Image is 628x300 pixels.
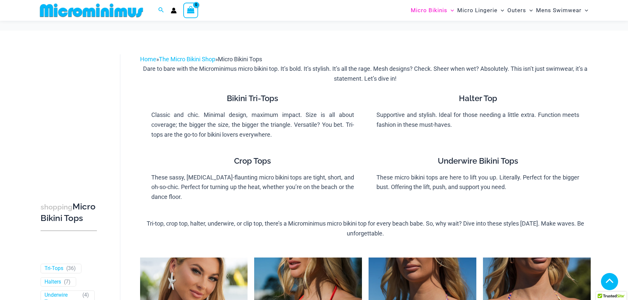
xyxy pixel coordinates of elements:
[582,2,588,19] span: Menu Toggle
[140,64,591,83] p: Dare to bare with the Microminimus micro bikini top. It’s bold. It’s stylish. It’s all the rage. ...
[151,156,354,166] h4: Crop Tops
[68,265,74,271] span: 36
[447,2,454,19] span: Menu Toggle
[37,3,146,18] img: MM SHOP LOGO FLAT
[218,56,262,63] span: Micro Bikini Tops
[45,279,61,286] a: Halters
[183,3,198,18] a: View Shopping Cart, empty
[140,219,591,238] p: Tri-top, crop top, halter, underwire, or clip top, there’s a Microminimus micro bikini top for ev...
[376,156,579,166] h4: Underwire Bikini Tops
[45,265,63,272] a: Tri-Tops
[376,110,579,129] p: Supportive and stylish. Ideal for those needing a little extra. Function meets fashion in these m...
[408,1,591,20] nav: Site Navigation
[171,8,177,14] a: Account icon link
[66,279,69,285] span: 7
[158,6,164,14] a: Search icon link
[411,2,447,19] span: Micro Bikinis
[534,2,590,19] a: Mens SwimwearMenu ToggleMenu Toggle
[41,203,73,211] span: shopping
[506,2,534,19] a: OutersMenu ToggleMenu Toggle
[140,56,262,63] span: » »
[497,2,504,19] span: Menu Toggle
[151,173,354,202] p: These sassy, [MEDICAL_DATA]-flaunting micro bikini tops are tight, short, and oh-so-chic. Perfect...
[66,265,76,272] span: ( )
[409,2,456,19] a: Micro BikinisMenu ToggleMenu Toggle
[159,56,215,63] a: The Micro Bikini Shop
[376,173,579,192] p: These micro bikini tops are here to lift you up. Literally. Perfect for the bigger bust. Offering...
[84,292,87,298] span: 4
[376,94,579,103] h4: Halter Top
[41,201,97,224] h3: Micro Bikini Tops
[64,279,71,286] span: ( )
[151,110,354,139] p: Classic and chic. Minimal design, maximum impact. Size is all about coverage; the bigger the size...
[456,2,506,19] a: Micro LingerieMenu ToggleMenu Toggle
[536,2,582,19] span: Mens Swimwear
[41,49,100,181] iframe: TrustedSite Certified
[151,94,354,103] h4: Bikini Tri-Tops
[457,2,497,19] span: Micro Lingerie
[507,2,526,19] span: Outers
[526,2,533,19] span: Menu Toggle
[140,56,156,63] a: Home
